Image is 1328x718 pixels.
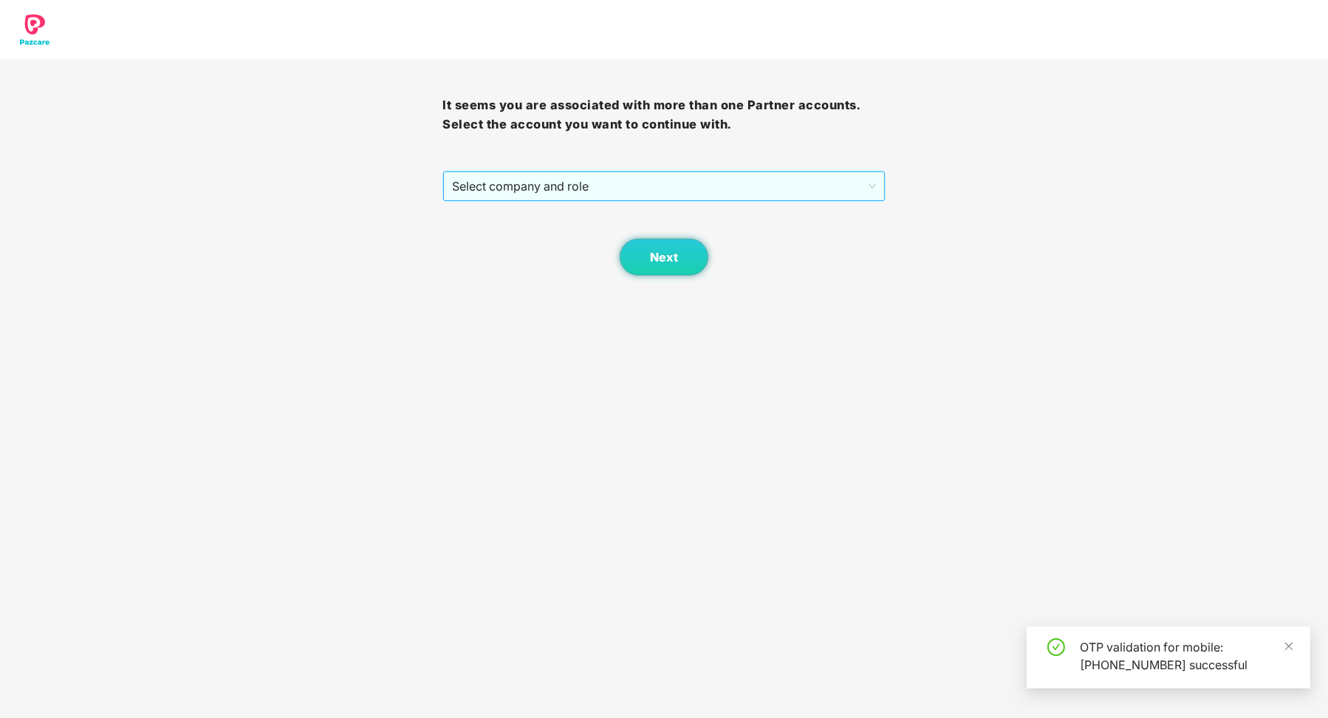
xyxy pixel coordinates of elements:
[1080,638,1293,674] div: OTP validation for mobile: [PHONE_NUMBER] successful
[452,172,875,200] span: Select company and role
[620,239,708,276] button: Next
[1047,638,1065,656] span: check-circle
[442,96,885,134] h3: It seems you are associated with more than one Partner accounts. Select the account you want to c...
[1284,641,1294,652] span: close
[650,250,678,264] span: Next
